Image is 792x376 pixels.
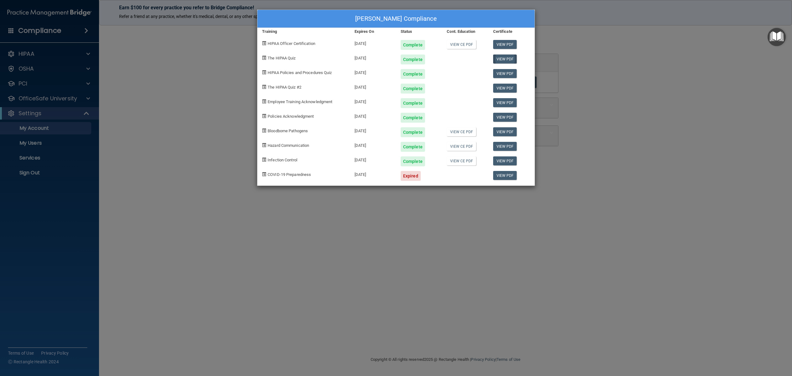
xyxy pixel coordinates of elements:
div: Expired [401,171,421,181]
a: View PDF [493,40,517,49]
div: [DATE] [350,137,396,152]
span: Bloodborne Pathogens [268,129,308,133]
a: View CE PDF [447,127,476,136]
span: HIPAA Policies and Procedures Quiz [268,70,332,75]
div: Certificate [489,28,535,35]
div: Complete [401,84,425,94]
div: Complete [401,98,425,108]
span: The HIPAA Quiz #2 [268,85,301,90]
div: [DATE] [350,94,396,108]
a: View PDF [493,69,517,78]
a: View PDF [493,156,517,165]
div: [DATE] [350,64,396,79]
div: [DATE] [350,166,396,181]
div: Expires On [350,28,396,35]
div: [PERSON_NAME] Compliance [257,10,535,28]
div: [DATE] [350,152,396,166]
span: Policies Acknowledgment [268,114,314,119]
a: View CE PDF [447,40,476,49]
a: View PDF [493,98,517,107]
a: View CE PDF [447,156,476,165]
button: Open Resource Center [768,28,786,46]
span: HIPAA Officer Certification [268,41,315,46]
span: Infection Control [268,158,297,162]
div: Complete [401,156,425,166]
div: Complete [401,40,425,50]
a: View PDF [493,127,517,136]
div: Complete [401,127,425,137]
a: View PDF [493,113,517,122]
div: [DATE] [350,123,396,137]
a: View PDF [493,171,517,180]
div: [DATE] [350,79,396,94]
a: View CE PDF [447,142,476,151]
div: Cont. Education [442,28,488,35]
div: [DATE] [350,35,396,50]
div: Status [396,28,442,35]
div: [DATE] [350,108,396,123]
div: Complete [401,113,425,123]
div: Complete [401,69,425,79]
div: [DATE] [350,50,396,64]
span: Employee Training Acknowledgment [268,99,332,104]
a: View PDF [493,55,517,63]
div: Training [257,28,350,35]
div: Complete [401,142,425,152]
a: View PDF [493,142,517,151]
span: Hazard Communication [268,143,309,148]
span: COVID-19 Preparedness [268,172,311,177]
div: Complete [401,55,425,64]
span: The HIPAA Quiz [268,56,295,60]
a: View PDF [493,84,517,93]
